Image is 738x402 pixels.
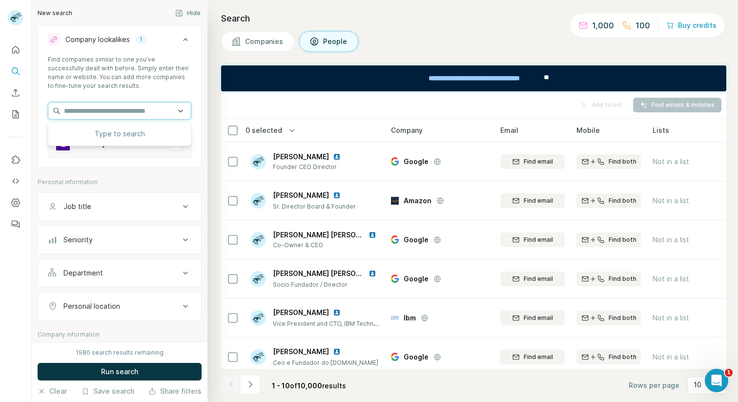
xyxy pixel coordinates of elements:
[250,154,266,169] img: Avatar
[38,386,67,396] button: Clear
[576,193,641,208] button: Find both
[609,275,636,283] span: Find both
[333,348,341,356] img: LinkedIn logo
[38,261,201,285] button: Department
[273,319,546,327] span: Vice President and CTO, IBM Technology, [GEOGRAPHIC_DATA] and Director of R&D, IBM France
[63,202,91,212] div: Job title
[8,106,23,123] button: My lists
[82,386,134,396] button: Save search
[653,196,689,205] span: Not in a list
[221,65,726,91] iframe: Banner
[290,381,297,390] span: of
[273,281,348,288] span: Socio Fundador / Director
[705,369,728,392] iframe: Intercom live chat
[635,20,650,31] p: 100
[273,163,345,171] span: Founder CEO Director
[38,228,201,252] button: Seniority
[50,124,189,144] div: Type to search
[8,151,23,169] button: Use Surfe on LinkedIn
[404,274,429,284] span: Google
[250,232,266,248] img: Avatar
[391,353,399,360] img: Logo of Google
[333,309,341,317] img: LinkedIn logo
[500,154,565,169] button: Find email
[273,308,329,317] span: [PERSON_NAME]
[241,375,260,394] button: Navigate to next page
[273,190,329,200] span: [PERSON_NAME]
[524,235,553,244] span: Find email
[38,363,202,381] button: Run search
[333,153,341,161] img: LinkedIn logo
[629,381,679,390] span: Rows per page
[653,275,689,283] span: Not in a list
[8,215,23,233] button: Feedback
[272,381,290,390] span: 1 - 10
[246,126,282,135] span: 0 selected
[8,63,23,80] button: Search
[273,347,329,357] span: [PERSON_NAME]
[38,195,201,218] button: Job title
[500,126,518,135] span: Email
[524,196,553,205] span: Find email
[609,235,636,244] span: Find both
[8,41,23,59] button: Quick start
[273,241,380,250] span: Co-Owner & CEO
[725,369,733,377] span: 1
[524,314,553,322] span: Find email
[250,349,266,365] img: Avatar
[168,6,207,21] button: Hide
[245,37,284,46] span: Companies
[500,311,565,325] button: Find email
[148,386,202,396] button: Share filters
[576,154,641,169] button: Find both
[38,330,202,339] p: Company information
[63,268,103,278] div: Department
[653,235,689,244] span: Not in a list
[404,352,429,362] span: Google
[524,275,553,283] span: Find email
[576,126,600,135] span: Mobile
[8,194,23,212] button: Dashboard
[391,275,399,282] img: Logo of Google
[609,157,636,166] span: Find both
[273,231,415,239] span: [PERSON_NAME] [PERSON_NAME] PharmD
[500,272,565,286] button: Find email
[369,270,376,277] img: LinkedIn logo
[333,191,341,199] img: LinkedIn logo
[592,20,614,31] p: 1,000
[65,35,130,44] div: Company lookalikes
[250,193,266,209] img: Avatar
[404,157,429,167] span: Google
[576,233,641,247] button: Find both
[63,235,93,245] div: Seniority
[323,37,348,46] span: People
[500,193,565,208] button: Find email
[391,197,399,205] img: Logo of Amazon
[666,19,717,32] button: Buy credits
[101,367,138,377] span: Run search
[273,269,387,277] span: [PERSON_NAME] [PERSON_NAME]
[576,272,641,286] button: Find both
[653,314,689,322] span: Not in a list
[297,381,322,390] span: 10,000
[273,203,356,210] span: Sr. Director Board & Founder
[609,196,636,205] span: Find both
[273,152,329,162] span: [PERSON_NAME]
[404,313,416,323] span: Ibm
[8,172,23,190] button: Use Surfe API
[404,196,431,206] span: Amazon
[653,353,689,361] span: Not in a list
[653,126,669,135] span: Lists
[38,9,72,18] div: New search
[136,35,146,44] div: 1
[48,55,191,90] div: Find companies similar to one you've successfully dealt with before. Simply enter their name or w...
[221,12,726,25] h4: Search
[76,348,164,357] div: 1980 search results remaining
[404,235,429,245] span: Google
[576,311,641,325] button: Find both
[38,295,201,318] button: Personal location
[500,350,565,364] button: Find email
[500,233,565,247] button: Find email
[272,381,346,390] span: results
